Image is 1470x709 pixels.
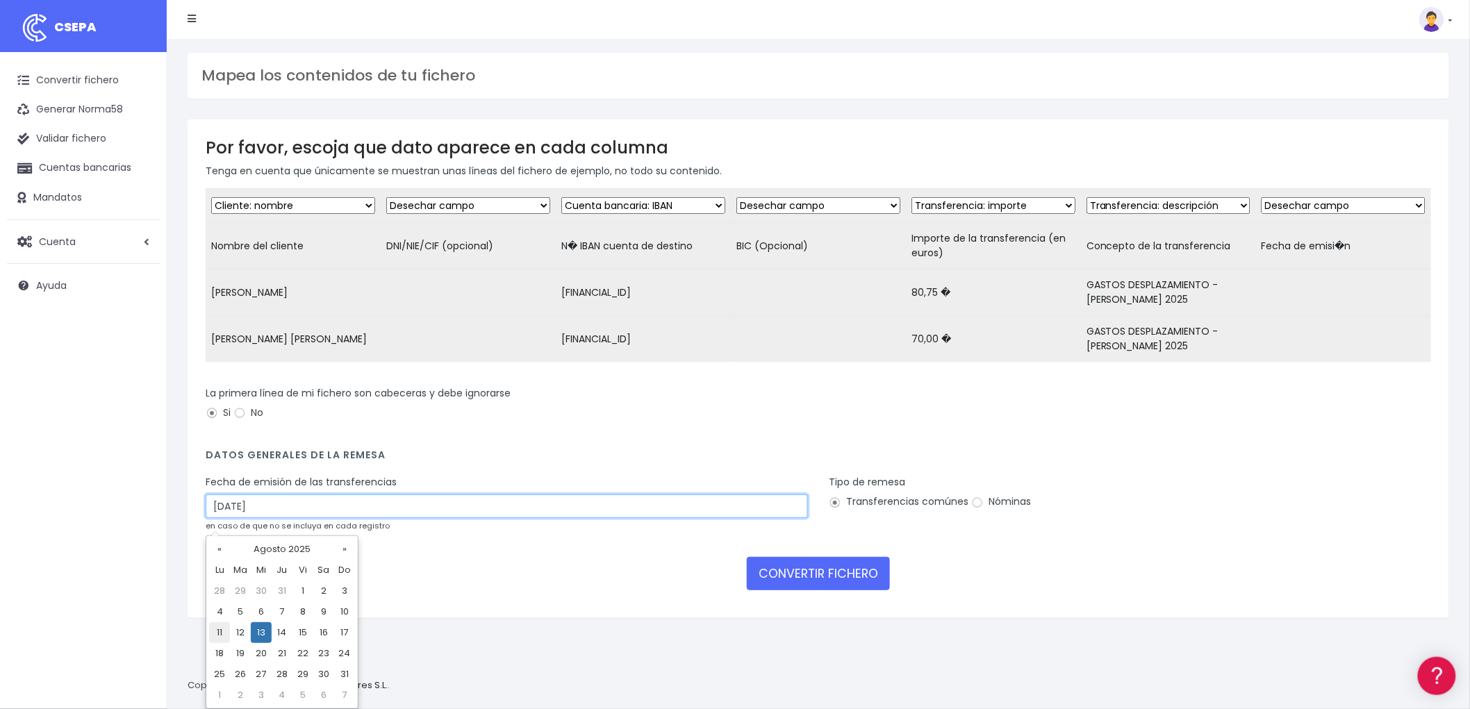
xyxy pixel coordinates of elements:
[206,475,397,490] label: Fecha de emisión de las transferencias
[334,664,355,685] td: 31
[731,223,906,269] td: BIC (Opcional)
[14,197,264,219] a: Problemas habituales
[292,601,313,622] td: 8
[292,581,313,601] td: 1
[14,333,264,347] div: Programadores
[1081,223,1256,269] td: Concepto de la transferencia
[14,219,264,240] a: Videotutoriales
[272,560,292,581] th: Ju
[209,581,230,601] td: 28
[17,10,52,45] img: logo
[14,355,264,376] a: API
[206,137,1431,158] h3: Por favor, escoja que dato aparece en cada columna
[201,67,1435,85] h3: Mapea los contenidos de tu fichero
[14,240,264,262] a: Perfiles de empresas
[14,298,264,319] a: General
[14,372,264,396] button: Contáctanos
[292,664,313,685] td: 29
[272,643,292,664] td: 21
[14,176,264,197] a: Formatos
[188,678,390,693] p: Copyright © 2025 .
[209,622,230,643] td: 11
[292,622,313,643] td: 15
[39,234,76,248] span: Cuenta
[230,560,251,581] th: Ma
[556,223,731,269] td: N� IBAN cuenta de destino
[233,406,263,420] label: No
[251,581,272,601] td: 30
[381,223,556,269] td: DNI/NIE/CIF (opcional)
[334,643,355,664] td: 24
[7,124,160,153] a: Validar fichero
[206,316,381,362] td: [PERSON_NAME] [PERSON_NAME]
[206,223,381,269] td: Nombre del cliente
[14,153,264,167] div: Convertir ficheros
[206,163,1431,178] p: Tenga en cuenta que únicamente se muestran unas líneas del fichero de ejemplo, no todo su contenido.
[334,685,355,706] td: 7
[206,386,511,401] label: La primera línea de mi fichero son cabeceras y debe ignorarse
[209,643,230,664] td: 18
[206,269,381,316] td: [PERSON_NAME]
[251,664,272,685] td: 27
[334,539,355,560] th: »
[272,664,292,685] td: 28
[313,581,334,601] td: 2
[272,581,292,601] td: 31
[747,557,890,590] button: CONVERTIR FICHERO
[1081,316,1256,362] td: GASTOS DESPLAZAMIENTO - [PERSON_NAME] 2025
[191,400,267,413] a: POWERED BY ENCHANT
[209,560,230,581] th: Lu
[230,539,334,560] th: Agosto 2025
[36,278,67,292] span: Ayuda
[230,643,251,664] td: 19
[230,685,251,706] td: 2
[251,622,272,643] td: 13
[313,560,334,581] th: Sa
[206,520,390,531] small: en caso de que no se incluya en cada registro
[7,271,160,300] a: Ayuda
[14,97,264,110] div: Información general
[313,643,334,664] td: 23
[1419,7,1444,32] img: profile
[829,494,968,509] label: Transferencias comúnes
[1256,223,1431,269] td: Fecha de emisi�n
[230,622,251,643] td: 12
[313,664,334,685] td: 30
[334,560,355,581] th: Do
[906,269,1081,316] td: 80,75 �
[230,581,251,601] td: 29
[209,601,230,622] td: 4
[230,664,251,685] td: 26
[556,269,731,316] td: [FINANCIAL_ID]
[313,622,334,643] td: 16
[7,153,160,183] a: Cuentas bancarias
[54,18,97,35] span: CSEPA
[230,601,251,622] td: 5
[209,664,230,685] td: 25
[251,685,272,706] td: 3
[14,118,264,140] a: Información general
[313,601,334,622] td: 9
[334,581,355,601] td: 3
[292,685,313,706] td: 5
[1081,269,1256,316] td: GASTOS DESPLAZAMIENTO - [PERSON_NAME] 2025
[272,622,292,643] td: 14
[251,560,272,581] th: Mi
[971,494,1031,509] label: Nóminas
[206,406,231,420] label: Si
[829,475,905,490] label: Tipo de remesa
[313,685,334,706] td: 6
[272,601,292,622] td: 7
[209,685,230,706] td: 1
[7,66,160,95] a: Convertir fichero
[14,276,264,289] div: Facturación
[906,223,1081,269] td: Importe de la transferencia (en euros)
[7,183,160,212] a: Mandatos
[292,643,313,664] td: 22
[7,95,160,124] a: Generar Norma58
[334,601,355,622] td: 10
[7,227,160,256] a: Cuenta
[906,316,1081,362] td: 70,00 �
[209,539,230,560] th: «
[556,316,731,362] td: [FINANCIAL_ID]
